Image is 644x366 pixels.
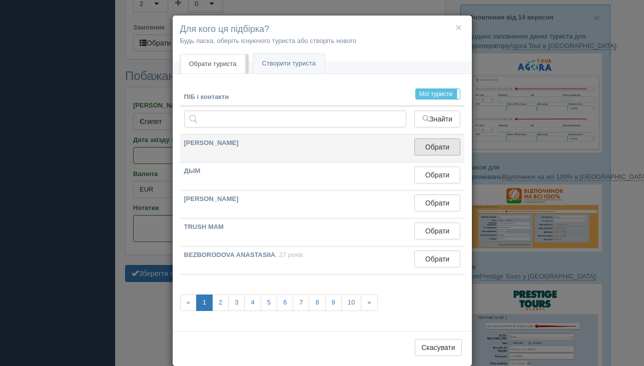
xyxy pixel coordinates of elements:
[184,195,239,202] b: [PERSON_NAME]
[212,294,229,311] a: 2
[184,223,224,230] b: TRUSH MAM
[261,294,277,311] a: 5
[228,294,245,311] a: 3
[414,138,460,155] button: Обрати
[341,294,361,311] a: 10
[309,294,325,311] a: 8
[196,294,213,311] a: 1
[275,251,303,258] span: , 27 років
[414,194,460,211] button: Обрати
[416,89,460,99] label: Мої туристи
[293,294,309,311] a: 7
[180,88,411,106] th: ПІБ і контакти
[244,294,261,311] a: 4
[184,251,276,258] b: BEZBORODOVA ANASTASIIA
[361,294,377,311] a: »
[414,166,460,183] button: Обрати
[184,110,407,127] input: Пошук за ПІБ, паспортом або контактами
[180,36,464,45] p: Будь ласка, оберіть існуючого туриста або створіть нового
[184,139,239,146] b: [PERSON_NAME]
[277,294,293,311] a: 6
[414,110,460,127] button: Знайти
[414,250,460,267] button: Обрати
[180,54,246,74] a: Обрати туриста
[325,294,342,311] a: 9
[253,53,325,74] a: Створити туриста
[455,22,461,32] button: ×
[180,294,197,311] span: «
[184,167,201,174] b: ДЫМ
[414,222,460,239] button: Обрати
[415,339,461,356] button: Скасувати
[180,23,464,36] h4: Для кого ця підбірка?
